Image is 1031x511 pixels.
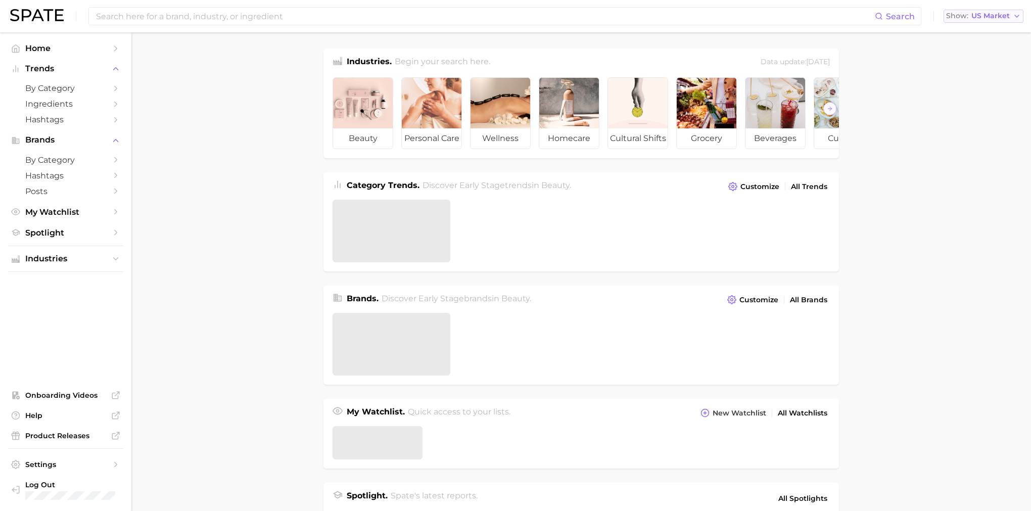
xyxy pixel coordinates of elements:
[791,182,827,191] span: All Trends
[25,480,115,489] span: Log Out
[8,457,123,472] a: Settings
[787,293,830,307] a: All Brands
[8,183,123,199] a: Posts
[25,431,106,440] span: Product Releases
[408,406,510,420] h2: Quick access to your lists.
[8,428,123,443] a: Product Releases
[778,492,827,504] span: All Spotlights
[776,490,830,507] a: All Spotlights
[698,406,769,420] button: New Watchlist
[8,96,123,112] a: Ingredients
[788,180,830,194] a: All Trends
[726,179,782,194] button: Customize
[347,56,392,69] h1: Industries.
[25,391,106,400] span: Onboarding Videos
[25,43,106,53] span: Home
[946,13,968,19] span: Show
[8,40,123,56] a: Home
[25,83,106,93] span: by Category
[607,77,668,149] a: cultural shifts
[8,477,123,503] a: Log out. Currently logged in with e-mail danielle@spate.nyc.
[25,254,106,263] span: Industries
[25,207,106,217] span: My Watchlist
[402,128,461,149] span: personal care
[25,115,106,124] span: Hashtags
[382,294,531,303] span: Discover Early Stage brands in .
[25,228,106,238] span: Spotlight
[25,460,106,469] span: Settings
[10,9,64,21] img: SPATE
[8,80,123,96] a: by Category
[8,251,123,266] button: Industries
[395,56,490,69] h2: Begin your search here.
[539,77,599,149] a: homecare
[391,490,478,507] h2: Spate's latest reports.
[333,128,393,149] span: beauty
[740,182,779,191] span: Customize
[8,61,123,76] button: Trends
[761,56,830,69] div: Data update: [DATE]
[25,99,106,109] span: Ingredients
[25,64,106,73] span: Trends
[823,102,836,115] button: Scroll Right
[8,152,123,168] a: by Category
[423,180,571,190] span: Discover Early Stage trends in .
[745,128,805,149] span: beverages
[676,77,737,149] a: grocery
[347,180,419,190] span: Category Trends .
[25,135,106,145] span: Brands
[790,296,827,304] span: All Brands
[725,293,781,307] button: Customize
[608,128,668,149] span: cultural shifts
[25,171,106,180] span: Hashtags
[745,77,806,149] a: beverages
[814,77,874,149] a: culinary
[8,388,123,403] a: Onboarding Videos
[8,408,123,423] a: Help
[347,406,405,420] h1: My Watchlist.
[347,294,379,303] span: Brands .
[539,128,599,149] span: homecare
[541,180,570,190] span: beauty
[471,128,530,149] span: wellness
[677,128,736,149] span: grocery
[25,155,106,165] span: by Category
[333,77,393,149] a: beauty
[8,112,123,127] a: Hashtags
[401,77,462,149] a: personal care
[8,132,123,148] button: Brands
[25,187,106,196] span: Posts
[8,225,123,241] a: Spotlight
[501,294,530,303] span: beauty
[944,10,1023,23] button: ShowUS Market
[470,77,531,149] a: wellness
[775,406,830,420] a: All Watchlists
[713,409,766,417] span: New Watchlist
[971,13,1010,19] span: US Market
[739,296,778,304] span: Customize
[8,168,123,183] a: Hashtags
[347,490,388,507] h1: Spotlight.
[814,128,874,149] span: culinary
[8,204,123,220] a: My Watchlist
[778,409,827,417] span: All Watchlists
[95,8,875,25] input: Search here for a brand, industry, or ingredient
[886,12,915,21] span: Search
[25,411,106,420] span: Help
